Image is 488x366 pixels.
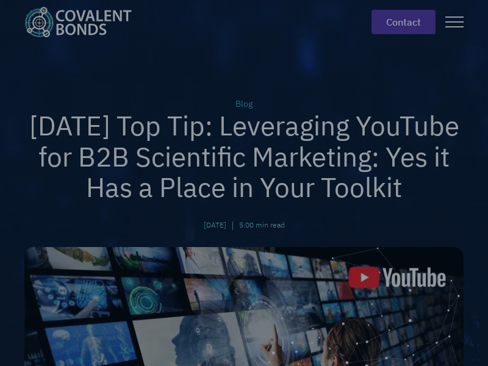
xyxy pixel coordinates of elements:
a: contact [371,10,436,34]
div: Blog [24,98,464,110]
div: | [231,218,234,232]
a: home [24,7,142,37]
img: Covalent Bonds White / Teal Logo [24,7,132,37]
div: [DATE] [204,220,226,231]
h1: [DATE] Top Tip: Leveraging YouTube for B2B Scientific Marketing: Yes it Has a Place in Your Toolkit [24,110,464,203]
div: 5:00 min read [239,220,285,231]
